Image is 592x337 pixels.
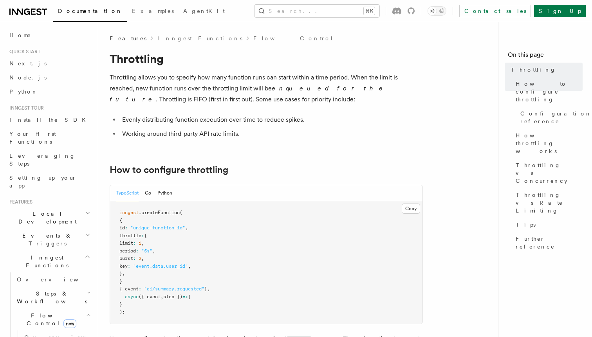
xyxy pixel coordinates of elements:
span: id [119,225,125,231]
span: Leveraging Steps [9,153,76,167]
a: Throttling vs Rate Limiting [513,188,583,218]
span: Features [6,199,32,205]
span: } [204,286,207,292]
span: { [188,294,191,299]
span: Python [9,88,38,95]
a: Node.js [6,70,92,85]
span: Your first Functions [9,131,56,145]
button: TypeScript [116,185,139,201]
span: , [207,286,210,292]
span: Home [9,31,31,39]
a: How to configure throttling [513,77,583,106]
span: throttle [119,233,141,238]
button: Inngest Functions [6,250,92,272]
span: Node.js [9,74,47,81]
a: Sign Up [534,5,586,17]
span: new [63,319,76,328]
a: Next.js [6,56,92,70]
span: Throttling [511,66,556,74]
span: : [133,256,136,261]
span: "5s" [141,248,152,254]
span: , [141,256,144,261]
span: Throttling vs Rate Limiting [516,191,583,214]
span: Documentation [58,8,123,14]
span: { [119,218,122,223]
span: ( [180,210,182,215]
p: Throttling allows you to specify how many function runs can start within a time period. When the ... [110,72,423,105]
a: How throttling works [513,128,583,158]
span: key [119,263,128,269]
span: } [119,301,122,307]
button: Flow Controlnew [14,308,92,330]
span: Overview [17,276,97,283]
span: : [139,286,141,292]
a: Throttling [508,63,583,77]
a: Inngest Functions [157,34,242,42]
a: Python [6,85,92,99]
span: Steps & Workflows [14,290,87,305]
span: Examples [132,8,174,14]
span: : [136,248,139,254]
span: : [125,225,128,231]
a: AgentKit [179,2,229,21]
span: : [128,263,130,269]
button: Steps & Workflows [14,287,92,308]
span: period [119,248,136,254]
span: ({ event [139,294,161,299]
li: Working around third-party API rate limits. [120,128,423,139]
a: Leveraging Steps [6,149,92,171]
span: async [125,294,139,299]
span: Flow Control [14,312,86,327]
span: .createFunction [139,210,180,215]
button: Local Development [6,207,92,229]
span: Local Development [6,210,85,225]
button: Toggle dark mode [428,6,446,16]
span: Events & Triggers [6,232,85,247]
a: Home [6,28,92,42]
span: step }) [163,294,182,299]
span: Throttling vs Concurrency [516,161,583,185]
span: , [161,294,163,299]
span: "event.data.user_id" [133,263,188,269]
span: Inngest tour [6,105,44,111]
span: => [182,294,188,299]
a: Your first Functions [6,127,92,149]
span: Inngest Functions [6,254,85,269]
span: Quick start [6,49,40,55]
button: Search...⌘K [254,5,379,17]
span: AgentKit [183,8,225,14]
span: inngest [119,210,139,215]
span: , [185,225,188,231]
a: Flow Control [253,34,334,42]
span: Setting up your app [9,175,77,189]
a: Throttling vs Concurrency [513,158,583,188]
span: Next.js [9,60,47,67]
button: Events & Triggers [6,229,92,250]
a: Examples [127,2,179,21]
li: Evenly distributing function execution over time to reduce spikes. [120,114,423,125]
span: Further reference [516,235,583,250]
span: limit [119,240,133,246]
a: Tips [513,218,583,232]
a: Install the SDK [6,113,92,127]
a: Documentation [53,2,127,22]
a: Contact sales [459,5,531,17]
button: Python [157,185,172,201]
span: : [141,233,144,238]
h4: On this page [508,50,583,63]
a: How to configure throttling [110,164,228,175]
button: Copy [402,204,420,214]
span: Tips [516,221,536,229]
span: , [188,263,191,269]
button: Go [145,185,151,201]
span: 2 [139,256,141,261]
span: { [144,233,147,238]
span: , [141,240,144,246]
span: ); [119,309,125,315]
span: burst [119,256,133,261]
span: How to configure throttling [516,80,583,103]
span: } [119,271,122,276]
a: Setting up your app [6,171,92,193]
span: "unique-function-id" [130,225,185,231]
span: Configuration reference [520,110,592,125]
